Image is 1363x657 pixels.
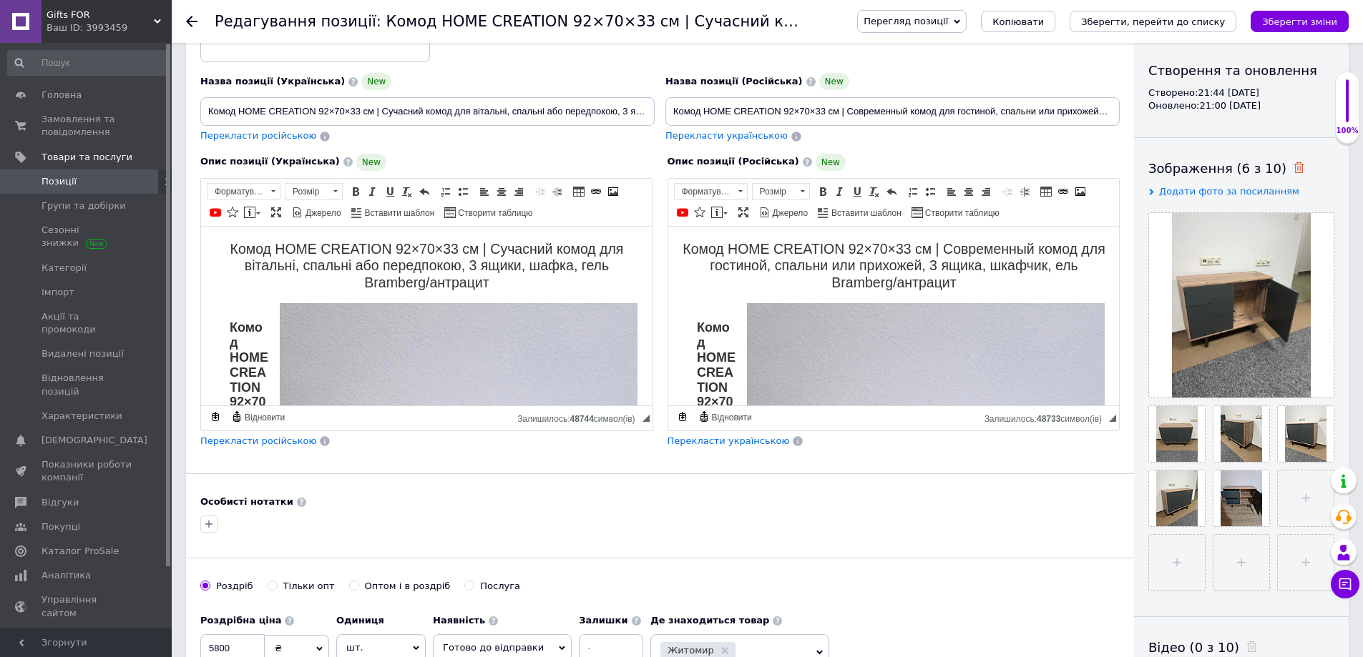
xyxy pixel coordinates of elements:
a: По правому краю [511,184,527,199]
a: Підкреслений (Ctrl+U) [849,184,865,199]
span: Управління сайтом [41,593,132,619]
b: Особисті нотатки [200,496,293,507]
b: Залишки [579,615,627,626]
span: Відновити [710,412,752,424]
a: Вставити/видалити маркований список [455,184,471,199]
span: Форматування [207,184,266,199]
span: New [816,154,846,171]
div: Кiлькiсть символiв [517,410,642,424]
input: Наприклад, H&M жіноча сукня зелена 38 розмір вечірня максі з блискітками [665,97,1120,126]
span: Потягніть для зміни розмірів [643,415,650,422]
span: New [361,73,391,90]
span: Потягніть для зміни розмірів [1109,415,1116,422]
a: По центру [494,184,509,199]
h2: Комод HOME CREATION 92×70×33 см | Современный комод для гостиной, спальни или прихожей, 3 ящика, ... [14,14,437,64]
span: Акції та промокоди [41,310,132,336]
span: Опис позиції (Українська) [200,156,340,167]
a: Вставити/видалити нумерований список [905,184,921,199]
span: Опис позиції (Російська) [668,156,799,167]
span: [DEMOGRAPHIC_DATA] [41,434,147,447]
a: Створити таблицю [442,204,534,220]
span: Створити таблицю [923,207,1000,219]
span: Готово до відправки [443,642,544,653]
input: Пошук [7,50,169,76]
span: Головна [41,89,82,102]
span: Копіювати [992,16,1044,27]
a: Вставити шаблон [816,204,904,220]
a: По лівому краю [944,184,959,199]
iframe: Редактор, C9607E34-E52A-4993-A9A0-09760F32086D [201,227,653,405]
a: Максимізувати [736,204,751,220]
a: Розмір [285,183,343,200]
a: Жирний (Ctrl+B) [815,184,831,199]
span: Групи та добірки [41,199,126,212]
a: Додати відео з YouTube [675,204,690,220]
b: Наявність [433,615,485,626]
a: Вставити шаблон [349,204,437,220]
div: Послуга [480,580,520,593]
div: Повернутися назад [186,16,197,27]
span: 48744 [570,414,593,424]
a: Зробити резервну копію зараз [207,409,223,425]
a: Додати відео з YouTube [207,204,223,220]
span: Вставити шаблон [363,207,435,219]
span: Вставити шаблон [829,207,902,219]
a: Підкреслений (Ctrl+U) [382,184,398,199]
a: Збільшити відступ [1017,184,1032,199]
a: Форматування [207,183,280,200]
b: Роздрібна ціна [200,615,281,626]
a: Вставити/Редагувати посилання (Ctrl+L) [1055,184,1071,199]
a: Зменшити відступ [1000,184,1015,199]
a: Максимізувати [268,204,284,220]
span: Перекласти українською [665,130,788,141]
input: Наприклад, H&M жіноча сукня зелена 38 розмір вечірня максі з блискітками [200,97,655,126]
span: Відгуки [41,496,79,509]
a: Джерело [757,204,811,220]
a: Видалити форматування [866,184,882,199]
a: Зробити резервну копію зараз [675,409,690,425]
div: Зображення (6 з 10) [1148,159,1334,177]
div: Комод HOME CREATION 92×70×33 см — стиль і практичність в одному рішенні! [29,94,423,347]
span: Житомир [668,646,714,655]
i: Зберегти зміни [1262,16,1337,27]
a: Джерело [290,204,343,220]
a: Повернути (Ctrl+Z) [416,184,432,199]
span: Назва позиції (Українська) [200,76,345,87]
a: Курсив (Ctrl+I) [832,184,848,199]
span: Gifts FOR [47,9,154,21]
a: Зображення [1073,184,1088,199]
div: Ваш ID: 3993459 [47,21,172,34]
div: Тільки опт [283,580,335,593]
span: ₴ [275,643,282,653]
span: Джерело [303,207,341,219]
span: Перекласти українською [668,435,790,446]
div: 100% [1336,126,1359,136]
span: Сезонні знижки [41,224,132,250]
button: Зберегти зміни [1251,11,1349,32]
a: Зменшити відступ [532,184,548,199]
span: Імпорт [41,286,74,299]
span: Форматування [675,184,733,199]
div: Роздріб [216,580,253,593]
span: Каталог ProSale [41,545,119,558]
a: Вставити/видалити маркований список [922,184,938,199]
span: Перекласти російською [200,435,316,446]
span: Назва позиції (Російська) [665,76,803,87]
a: Вставити іконку [225,204,240,220]
div: Оптом і в роздріб [365,580,451,593]
div: Створення та оновлення [1148,61,1334,79]
a: Повернути (Ctrl+Z) [884,184,899,199]
iframe: Редактор, 9B460A7E-CF12-4462-B52B-776150341576 [668,227,1120,405]
span: Розмір [753,184,796,199]
div: 100% Якість заповнення [1335,71,1359,144]
a: Видалити форматування [399,184,415,199]
a: Створити таблицю [909,204,1002,220]
button: Чат з покупцем [1331,570,1359,598]
h2: Комод HOME CREATION 92×70×33 см | Сучасний комод для вітальні, спальні або передпокою, 3 ящики, ш... [14,14,437,64]
div: Кiлькiсть символiв [985,410,1109,424]
span: New [356,154,386,171]
button: Копіювати [981,11,1055,32]
a: Курсив (Ctrl+I) [365,184,381,199]
div: Комод HOME CREATION 92×70×33 см — стиль и практичность в одном решении! [29,94,423,347]
span: Створити таблицю [456,207,532,219]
